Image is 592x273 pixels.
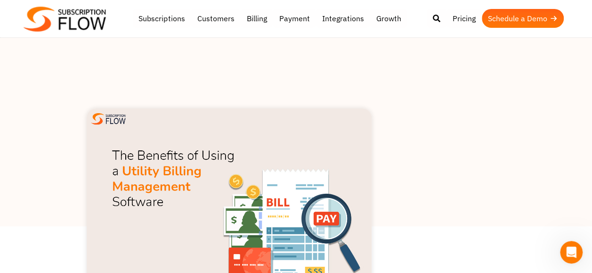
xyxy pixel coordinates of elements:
a: Customers [191,9,240,28]
a: Integrations [316,9,370,28]
a: Growth [370,9,407,28]
a: Subscriptions [132,9,191,28]
img: Subscriptionflow [24,7,106,32]
a: Payment [273,9,316,28]
a: Billing [240,9,273,28]
a: Pricing [446,9,482,28]
iframe: Intercom live chat [560,241,583,264]
a: Schedule a Demo [482,9,564,28]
